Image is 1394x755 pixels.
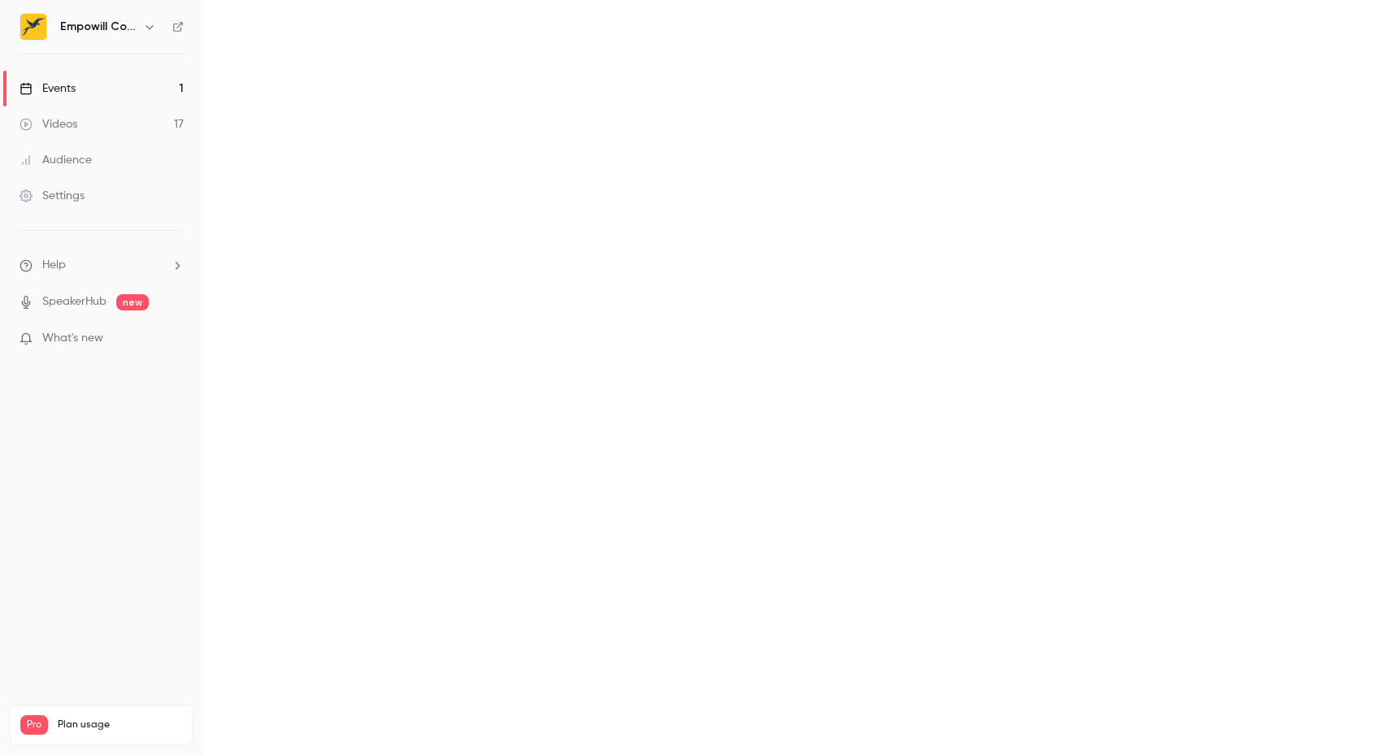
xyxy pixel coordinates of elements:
[20,152,92,168] div: Audience
[20,715,48,735] span: Pro
[42,330,103,347] span: What's new
[60,19,137,35] h6: Empowill Community
[164,332,184,346] iframe: Noticeable Trigger
[42,293,106,310] a: SpeakerHub
[20,257,184,274] li: help-dropdown-opener
[20,188,85,204] div: Settings
[58,718,183,731] span: Plan usage
[20,116,77,132] div: Videos
[20,14,46,40] img: Empowill Community
[116,294,149,310] span: new
[42,257,66,274] span: Help
[20,80,76,97] div: Events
